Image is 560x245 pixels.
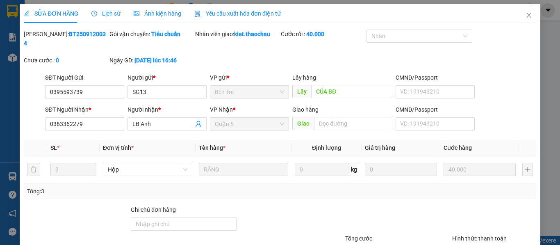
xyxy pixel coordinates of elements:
span: VP Nhận [210,106,233,113]
span: Giao hàng [292,106,319,113]
span: Định lượng [312,144,341,151]
label: Hình thức thanh toán [452,235,507,242]
button: plus [522,163,533,176]
span: edit [24,11,30,16]
span: Lịch sử [91,10,121,17]
span: Cước hàng [444,144,472,151]
span: SL [50,144,57,151]
span: clock-circle [91,11,97,16]
span: Đơn vị tính [102,144,133,151]
div: CMND/Passport [395,105,474,114]
div: Tổng: 3 [27,187,217,196]
input: Ghi chú đơn hàng [131,218,236,231]
span: Tổng cước [345,235,372,242]
div: Người gửi [127,73,207,82]
label: Ghi chú đơn hàng [131,206,176,213]
button: delete [27,163,40,176]
span: Tên hàng [199,144,225,151]
input: Dọc đường [314,117,392,130]
div: Nhân viên giao: [195,30,279,39]
div: SĐT Người Nhận [45,105,124,114]
div: [PERSON_NAME]: [24,30,108,48]
input: VD: Bàn, Ghế [199,163,288,176]
div: VP gửi [210,73,289,82]
span: Giao [292,117,314,130]
input: 0 [365,163,437,176]
b: BT2509120034 [24,31,106,46]
img: icon [194,11,201,17]
span: Quận 5 [215,118,284,130]
div: Gói vận chuyển: [109,30,193,39]
button: Close [517,4,540,27]
span: user-add [195,121,202,127]
div: Cước rồi : [281,30,365,39]
b: 0 [56,57,59,64]
b: kiet.thaochau [234,31,270,37]
div: Người nhận [127,105,207,114]
b: 40.000 [306,31,324,37]
span: Lấy [292,85,311,98]
span: kg [350,163,358,176]
span: Ảnh kiện hàng [134,10,181,17]
span: picture [134,11,139,16]
div: Chưa cước : [24,56,108,65]
span: Bến Tre [215,86,284,98]
b: Tiêu chuẩn [151,31,180,37]
span: Lấy hàng [292,74,316,81]
span: SỬA ĐƠN HÀNG [24,10,78,17]
span: Giá trị hàng [365,144,395,151]
span: Yêu cầu xuất hóa đơn điện tử [194,10,281,17]
div: CMND/Passport [395,73,474,82]
div: Ngày GD: [109,56,193,65]
span: Hộp [107,163,187,176]
input: Dọc đường [311,85,392,98]
div: SĐT Người Gửi [45,73,124,82]
span: close [526,12,532,18]
input: 0 [444,163,516,176]
b: [DATE] lúc 16:46 [134,57,177,64]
